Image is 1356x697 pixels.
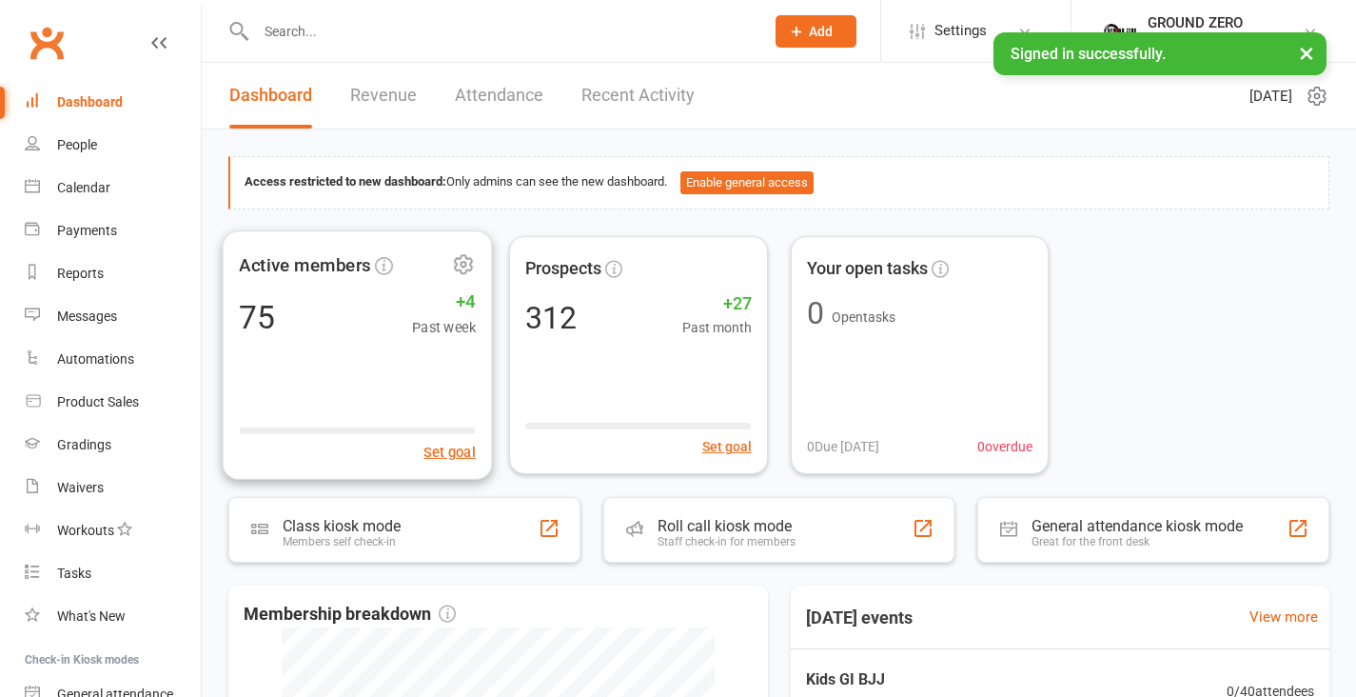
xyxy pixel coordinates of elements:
a: Workouts [25,509,201,552]
div: Waivers [57,480,104,495]
div: Automations [57,351,134,367]
a: Clubworx [23,19,70,67]
button: Set goal [423,440,475,462]
a: Recent Activity [581,63,695,129]
span: Kids GI BJJ [806,667,1194,692]
a: Messages [25,295,201,338]
div: Reports [57,266,104,281]
div: General attendance kiosk mode [1032,517,1243,535]
a: What's New [25,595,201,638]
span: +27 [682,290,752,318]
span: Settings [934,10,987,52]
a: Calendar [25,167,201,209]
span: Past month [682,317,752,338]
a: Tasks [25,552,201,595]
div: Dashboard [57,94,123,110]
div: 0 [807,298,824,329]
span: Past week [412,315,476,337]
div: What's New [57,608,126,624]
div: Gradings [57,437,111,452]
div: Roll call kiosk mode [658,517,796,535]
div: Great for the front desk [1032,535,1243,548]
span: [DATE] [1249,85,1292,108]
span: Add [809,24,833,39]
input: Search... [250,18,751,45]
div: 75 [239,301,275,333]
a: Revenue [350,63,417,129]
span: 0 Due [DATE] [807,436,879,457]
span: 0 overdue [977,436,1032,457]
a: People [25,124,201,167]
div: Payments [57,223,117,238]
span: +4 [412,287,476,315]
a: Reports [25,252,201,295]
strong: Access restricted to new dashboard: [245,174,446,189]
a: Dashboard [229,63,312,129]
span: Your open tasks [807,255,928,283]
div: Staff check-in for members [658,535,796,548]
div: GROUND ZERO [1148,14,1294,31]
div: Class kiosk mode [283,517,401,535]
div: Ground Zero Martial Arts [1148,31,1294,49]
a: Attendance [455,63,543,129]
h3: [DATE] events [791,601,928,635]
div: People [57,137,97,152]
div: Tasks [57,566,91,581]
a: Automations [25,338,201,381]
button: Set goal [702,436,752,457]
span: Membership breakdown [244,601,456,628]
div: Members self check-in [283,535,401,548]
div: Product Sales [57,394,139,409]
span: Signed in successfully. [1011,45,1166,63]
a: Dashboard [25,81,201,124]
div: Messages [57,309,117,324]
a: Payments [25,209,201,252]
button: Add [776,15,856,48]
button: Enable general access [680,171,814,194]
a: Gradings [25,424,201,467]
div: 312 [525,303,577,333]
button: × [1289,32,1324,73]
span: Open tasks [832,309,895,325]
span: Prospects [525,255,601,283]
div: Workouts [57,523,114,538]
a: View more [1249,606,1318,628]
div: Only admins can see the new dashboard. [245,171,1314,194]
div: Calendar [57,180,110,195]
a: Product Sales [25,381,201,424]
span: Active members [239,250,370,279]
a: Waivers [25,467,201,509]
img: thumb_image1749514215.png [1100,12,1138,50]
